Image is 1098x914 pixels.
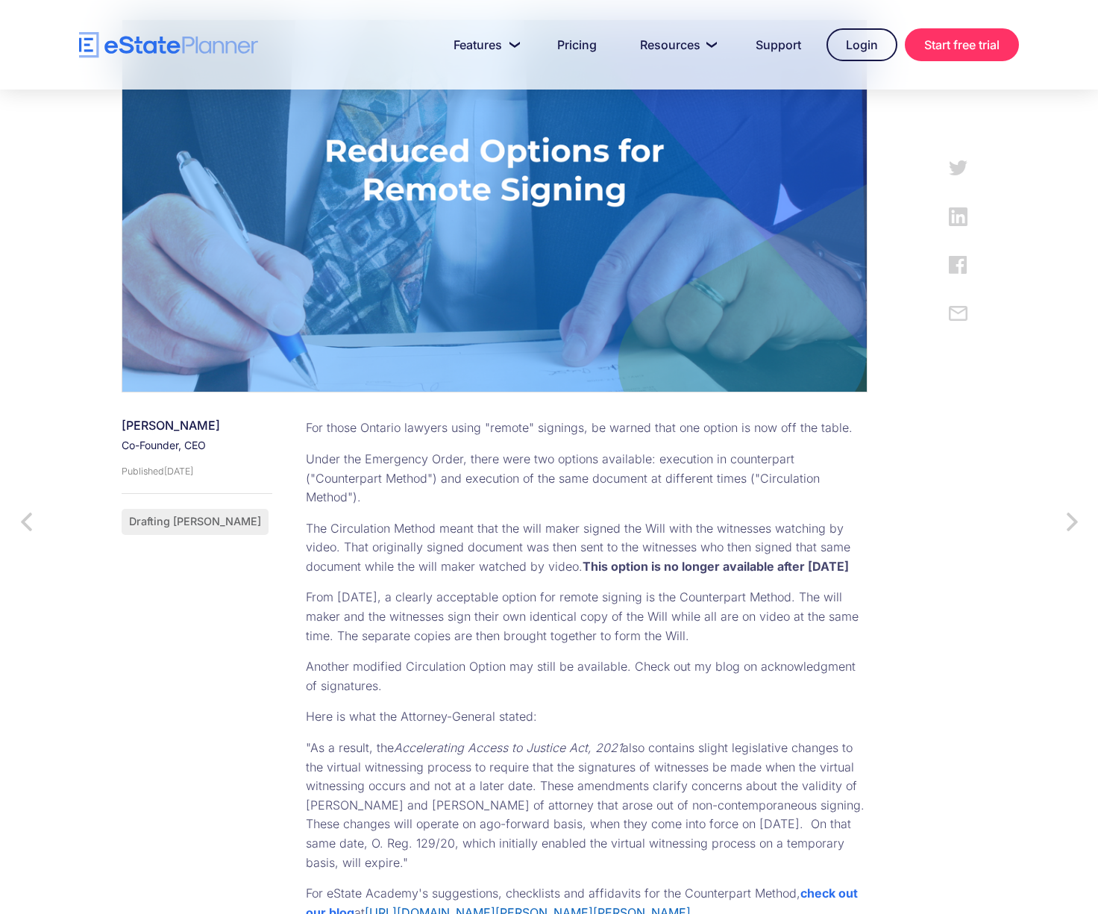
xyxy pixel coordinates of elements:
div: Co-Founder, CEO [122,437,269,453]
a: Resources [622,30,730,60]
div: [DATE] [164,466,193,477]
div: Drafting [PERSON_NAME] [129,516,261,527]
p: Another modified Circulation Option may still be available. Check out my blog on acknowledgment o... [306,657,868,695]
p: Here is what the Attorney-General stated: [306,707,868,727]
p: From [DATE], a clearly acceptable option for remote signing is the Counterpart Method. The will m... [306,588,868,645]
em: Accelerating Access to Justice Act, 2021 [394,740,622,755]
strong: This option is no longer available after [DATE] [583,559,849,574]
a: Features [436,30,532,60]
div: [PERSON_NAME] [122,419,269,433]
a: Start free trial [905,28,1019,61]
p: For those Ontario lawyers using "remote" signings, be warned that one option is now off the table. [306,419,868,438]
a: Pricing [539,30,615,60]
p: Under the Emergency Order, there were two options available: execution in counterpart ("Counterpa... [306,450,868,507]
a: Login [826,28,897,61]
div: Published [122,466,164,477]
p: "As a result, the also contains slight legislative changes to the virtual witnessing process to r... [306,739,868,872]
a: home [79,32,258,58]
p: The Circulation Method meant that the will maker signed the Will with the witnesses watching by v... [306,519,868,577]
a: Support [738,30,819,60]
